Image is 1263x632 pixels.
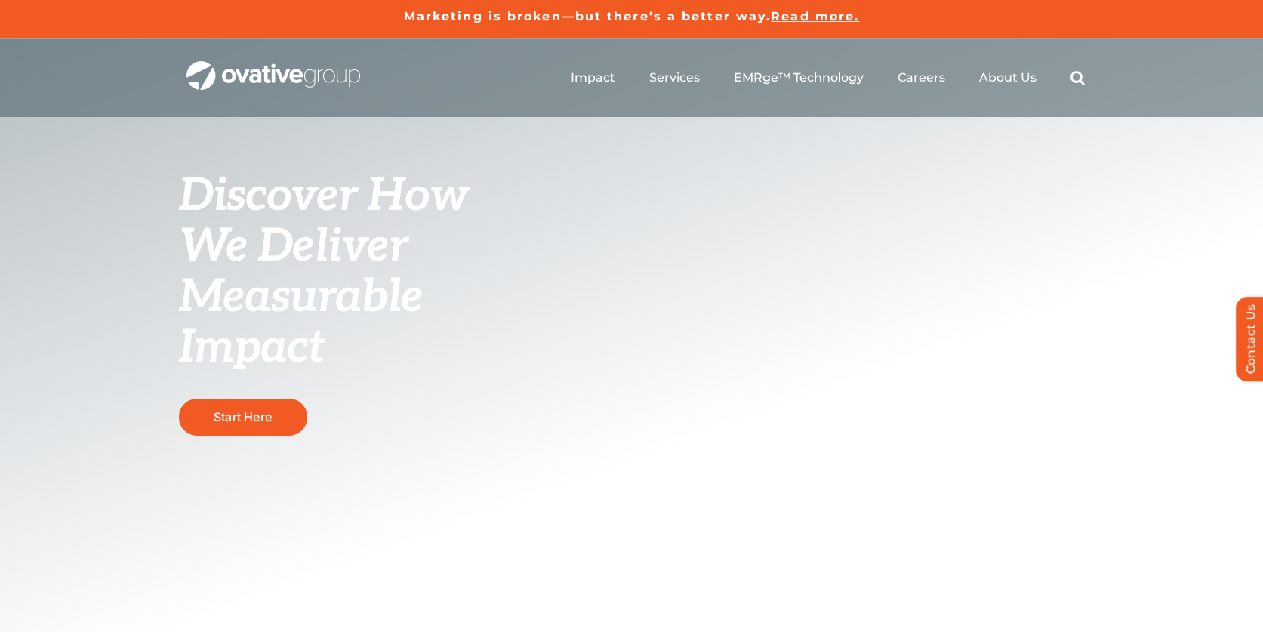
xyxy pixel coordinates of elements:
[571,70,615,85] a: Impact
[571,54,1085,102] nav: Menu
[649,70,700,85] a: Services
[404,9,772,23] a: Marketing is broken—but there's a better way.
[179,220,424,375] span: We Deliver Measurable Impact
[179,169,469,224] span: Discover How
[214,409,272,424] span: Start Here
[734,70,864,85] a: EMRge™ Technology
[898,70,945,85] a: Careers
[979,70,1037,85] a: About Us
[1070,70,1085,85] a: Search
[771,9,859,23] a: Read more.
[186,60,360,74] a: OG_Full_horizontal_WHT
[179,399,307,436] a: Start Here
